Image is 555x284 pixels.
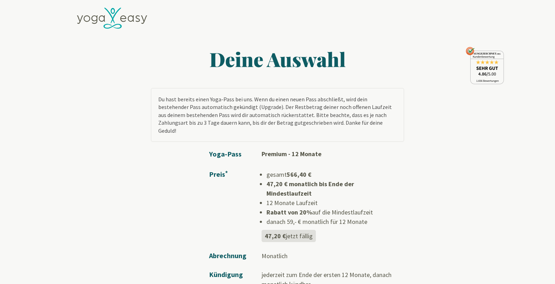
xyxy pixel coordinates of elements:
div: jetzt fällig [262,230,316,242]
b: 47,20 € [265,232,286,240]
td: Monatlich [262,242,398,261]
td: Abrechnung [209,242,262,261]
li: gesamt [266,170,398,179]
td: Premium - 12 Monate [262,149,398,159]
td: Preis [209,159,262,242]
li: auf die Mindestlaufzeit [266,207,398,217]
p: Du hast bereits einen Yoga-Pass bei uns. Wenn du einen neuen Pass abschließt, wird dein bestehend... [151,88,404,142]
li: 12 Monate Laufzeit [266,198,398,207]
h1: Deine Auswahl [151,47,404,71]
b: Rabatt von 20% [266,208,312,216]
li: danach 59,- € monatlich für 12 Monate [266,217,398,226]
td: Yoga-Pass [209,149,262,159]
b: 566,40 € [287,170,311,179]
strong: 47,20 € monatlich bis Ende der Mindestlaufzeit [266,180,354,197]
img: ausgezeichnet_seal.png [466,47,504,84]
